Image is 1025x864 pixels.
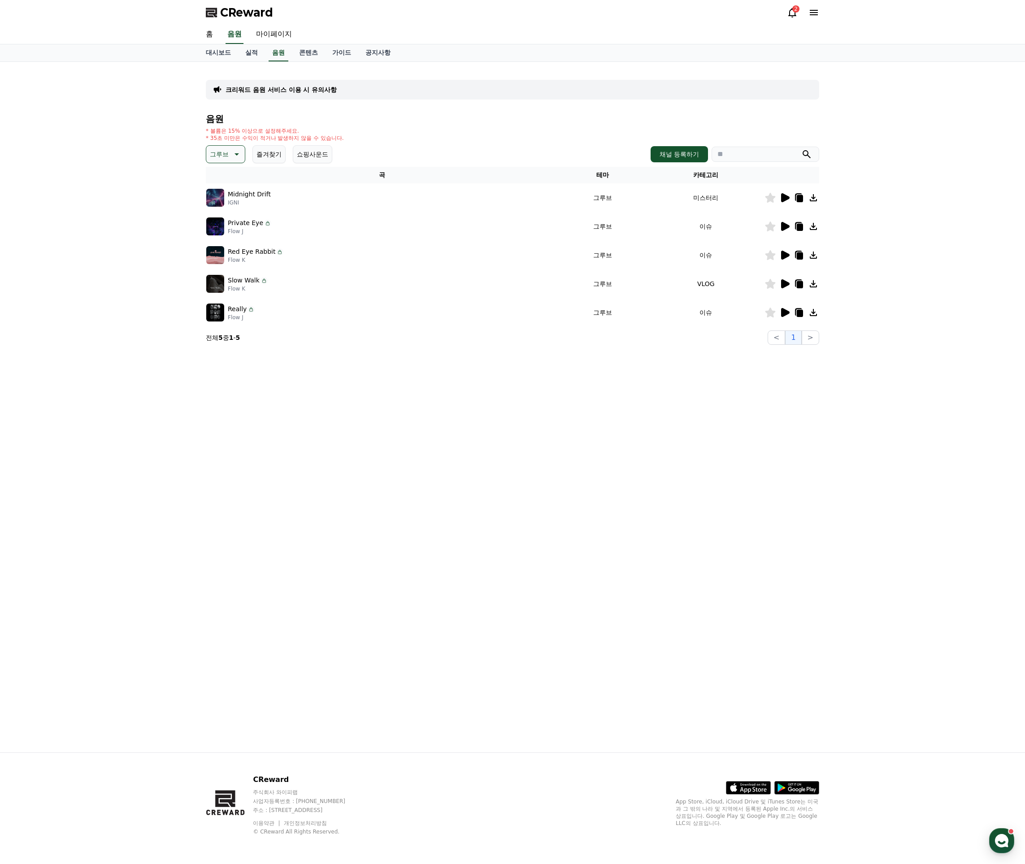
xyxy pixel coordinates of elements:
p: App Store, iCloud, iCloud Drive 및 iTunes Store는 미국과 그 밖의 나라 및 지역에서 등록된 Apple Inc.의 서비스 상표입니다. Goo... [676,798,819,827]
button: > [802,330,819,345]
a: 실적 [238,44,265,61]
th: 곡 [206,167,558,183]
p: Private Eye [228,218,263,228]
p: 그루브 [210,148,229,161]
span: CReward [220,5,273,20]
img: music [206,246,224,264]
a: 크리워드 음원 서비스 이용 시 유의사항 [226,85,337,94]
td: 이슈 [647,241,764,269]
img: music [206,217,224,235]
a: 음원 [226,25,243,44]
p: CReward [253,774,362,785]
p: Flow J [228,228,271,235]
td: 이슈 [647,212,764,241]
a: 홈 [199,25,220,44]
p: Flow K [228,256,283,264]
p: Midnight Drift [228,190,271,199]
p: Flow K [228,285,268,292]
td: 그루브 [558,183,647,212]
th: 카테고리 [647,167,764,183]
button: 그루브 [206,145,245,163]
td: 그루브 [558,212,647,241]
p: 주소 : [STREET_ADDRESS] [253,807,362,814]
p: Really [228,304,247,314]
button: 채널 등록하기 [651,146,708,162]
img: music [206,189,224,207]
p: * 볼륨은 15% 이상으로 설정해주세요. [206,127,344,135]
a: 이용약관 [253,820,281,826]
a: 개인정보처리방침 [284,820,327,826]
p: * 35초 미만은 수익이 적거나 발생하지 않을 수 있습니다. [206,135,344,142]
button: 1 [785,330,801,345]
strong: 5 [236,334,240,341]
a: 2 [787,7,798,18]
h4: 음원 [206,114,819,124]
p: Red Eye Rabbit [228,247,275,256]
p: © CReward All Rights Reserved. [253,828,362,835]
a: CReward [206,5,273,20]
th: 테마 [558,167,647,183]
a: 공지사항 [358,44,398,61]
td: 그루브 [558,298,647,327]
img: music [206,304,224,321]
img: music [206,275,224,293]
a: 가이드 [325,44,358,61]
a: 음원 [269,44,288,61]
a: 콘텐츠 [292,44,325,61]
p: Slow Walk [228,276,260,285]
button: 쇼핑사운드 [293,145,332,163]
td: 이슈 [647,298,764,327]
td: 그루브 [558,269,647,298]
button: 즐겨찾기 [252,145,286,163]
td: 미스터리 [647,183,764,212]
p: Flow J [228,314,255,321]
a: 마이페이지 [249,25,299,44]
button: < [768,330,785,345]
p: 전체 중 - [206,333,240,342]
td: 그루브 [558,241,647,269]
p: 사업자등록번호 : [PHONE_NUMBER] [253,798,362,805]
a: 대시보드 [199,44,238,61]
p: IGNI [228,199,271,206]
div: 2 [792,5,799,13]
strong: 1 [229,334,234,341]
strong: 5 [218,334,223,341]
p: 주식회사 와이피랩 [253,789,362,796]
td: VLOG [647,269,764,298]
